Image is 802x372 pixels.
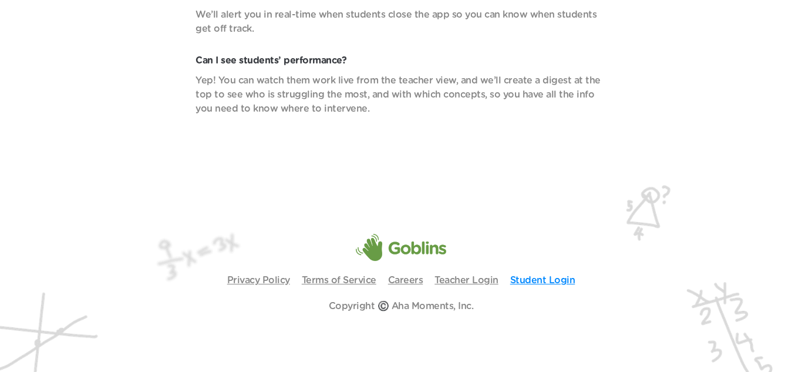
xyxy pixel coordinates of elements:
[329,299,474,313] p: Copyright ©️ Aha Moments, Inc.
[302,276,376,285] a: Terms of Service
[196,8,606,36] p: We’ll alert you in real-time when students close the app so you can know when students get off tr...
[196,73,606,116] p: Yep! You can watch them work live from the teacher view, and we’ll create a digest at the top to ...
[434,276,498,285] a: Teacher Login
[388,276,423,285] a: Careers
[510,276,575,285] a: Student Login
[227,276,290,285] a: Privacy Policy
[196,53,606,68] p: Can I see students’ performance?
